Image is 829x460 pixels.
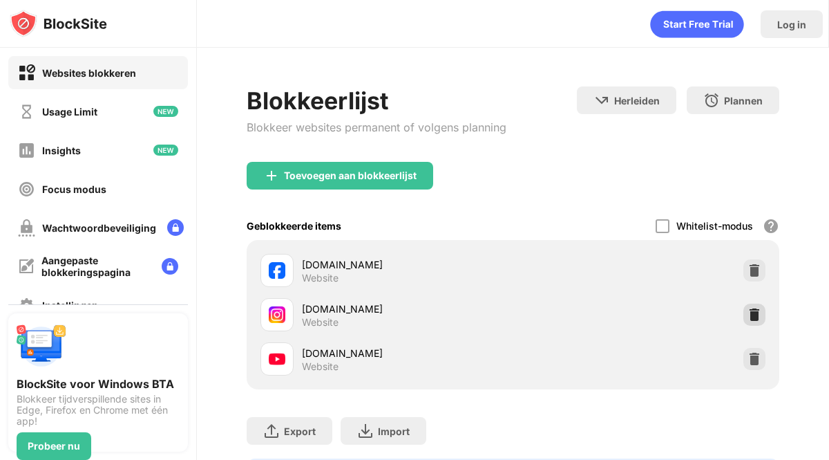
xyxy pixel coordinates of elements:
[42,300,98,311] div: Instellingen
[10,10,107,37] img: logo-blocksite.svg
[153,106,178,117] img: new-icon.svg
[302,257,513,272] div: [DOMAIN_NAME]
[302,346,513,360] div: [DOMAIN_NAME]
[650,10,744,38] div: animation
[18,219,35,237] img: password-protection-off.svg
[42,222,156,234] div: Wachtwoordbeveiliging
[167,219,184,236] img: lock-menu.svg
[247,120,506,134] div: Blokkeer websites permanent of volgens planning
[676,220,753,232] div: Whitelist-modus
[269,351,285,367] img: favicons
[17,394,180,427] div: Blokkeer tijdverspillende sites in Edge, Firefox en Chrome met één app!
[42,183,106,195] div: Focus modus
[18,64,35,82] img: block-on.svg
[302,302,513,316] div: [DOMAIN_NAME]
[42,106,97,118] div: Usage Limit
[269,262,285,279] img: favicons
[247,86,506,115] div: Blokkeerlijst
[41,255,151,278] div: Aangepaste blokkeringspagina
[28,441,80,452] div: Probeer nu
[302,272,339,284] div: Website
[302,316,339,329] div: Website
[18,258,35,275] img: customize-block-page-off.svg
[247,220,341,232] div: Geblokkeerde items
[17,377,180,391] div: BlockSite voor Windows BTA
[378,425,410,437] div: Import
[284,170,417,181] div: Toevoegen aan blokkeerlijst
[17,322,66,371] img: push-desktop.svg
[18,297,35,314] img: settings-off.svg
[153,145,178,156] img: new-icon.svg
[18,103,35,120] img: time-usage-off.svg
[42,67,136,79] div: Websites blokkeren
[269,306,285,323] img: favicons
[724,95,763,107] div: Plannen
[42,145,81,156] div: Insights
[614,95,660,107] div: Herleiden
[162,258,178,275] img: lock-menu.svg
[18,142,35,159] img: insights-off.svg
[284,425,316,437] div: Export
[18,181,35,198] img: focus-off.svg
[777,19,806,30] div: Log in
[302,360,339,373] div: Website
